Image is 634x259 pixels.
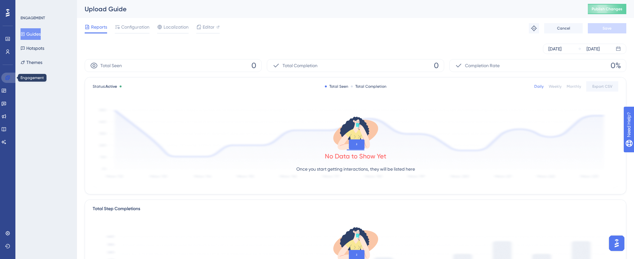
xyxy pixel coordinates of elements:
[93,205,140,213] div: Total Step Completions
[586,81,618,92] button: Export CSV
[251,60,256,71] span: 0
[164,23,189,31] span: Localization
[203,23,215,31] span: Editor
[465,62,500,69] span: Completion Rate
[15,2,40,9] span: Need Help?
[93,84,117,89] span: Status:
[611,60,621,71] span: 0%
[592,84,613,89] span: Export CSV
[588,4,626,14] button: Publish Changes
[588,23,626,33] button: Save
[121,23,149,31] span: Configuration
[592,6,622,12] span: Publish Changes
[607,234,626,253] iframe: UserGuiding AI Assistant Launcher
[21,42,44,54] button: Hotspots
[283,62,317,69] span: Total Completion
[85,4,572,13] div: Upload Guide
[544,23,583,33] button: Cancel
[351,84,386,89] div: Total Completion
[534,84,544,89] div: Daily
[548,45,562,53] div: [DATE]
[587,45,600,53] div: [DATE]
[21,15,45,21] div: ENGAGEMENT
[106,84,117,89] span: Active
[21,57,42,68] button: Themes
[549,84,562,89] div: Weekly
[603,26,612,31] span: Save
[91,23,107,31] span: Reports
[325,84,348,89] div: Total Seen
[325,152,386,161] div: No Data to Show Yet
[434,60,439,71] span: 0
[557,26,570,31] span: Cancel
[100,62,122,69] span: Total Seen
[21,28,41,40] button: Guides
[567,84,581,89] div: Monthly
[296,165,415,173] p: Once you start getting interactions, they will be listed here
